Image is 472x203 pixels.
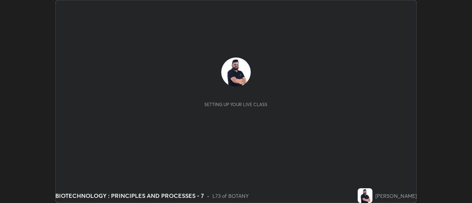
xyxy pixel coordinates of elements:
div: [PERSON_NAME] [375,192,417,200]
div: L73 of BOTANY [212,192,249,200]
div: BIOTECHNOLOGY : PRINCIPLES AND PROCESSES - 7 [55,191,204,200]
img: d98aa69fbffa4e468a8ec30e0ca3030a.jpg [358,188,372,203]
div: • [207,192,209,200]
div: Setting up your live class [204,102,267,107]
img: d98aa69fbffa4e468a8ec30e0ca3030a.jpg [221,57,251,87]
